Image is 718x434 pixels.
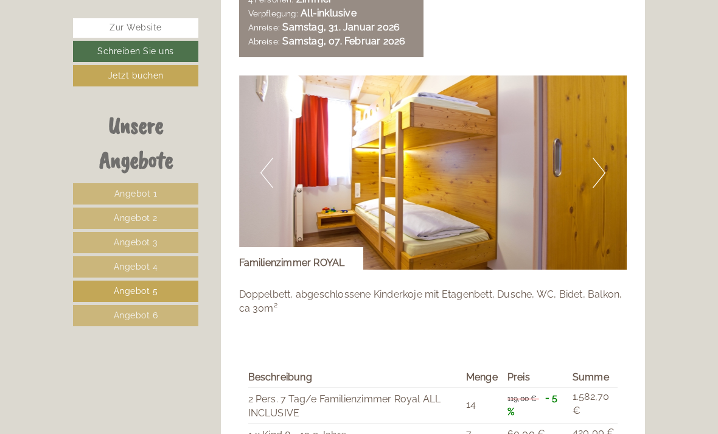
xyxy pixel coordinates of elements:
[568,368,618,387] th: Summe
[503,368,568,387] th: Preis
[73,108,198,177] div: Unsere Angebote
[248,37,281,46] small: Abreise:
[282,35,405,47] b: Samstag, 07. Februar 2026
[260,158,273,188] button: Previous
[301,7,357,19] b: All-inklusive
[114,310,158,320] span: Angebot 6
[248,23,281,32] small: Anreise:
[282,21,400,33] b: Samstag, 31. Januar 2026
[114,286,158,296] span: Angebot 5
[461,368,503,387] th: Menge
[239,75,627,270] img: image
[73,18,198,38] a: Zur Website
[248,368,461,387] th: Beschreibung
[73,65,198,86] a: Jetzt buchen
[114,213,158,223] span: Angebot 2
[461,387,503,423] td: 14
[507,394,537,403] span: 119,00 €
[248,9,298,18] small: Verpflegung:
[248,387,461,423] td: 2 Pers. 7 Tag/e Familienzimmer Royal ALL INCLUSIVE
[568,387,618,423] td: 1.582,70 €
[114,189,158,198] span: Angebot 1
[239,288,627,316] p: Doppelbett, abgeschlossene Kinderkoje mit Etagenbett, Dusche, WC, Bidet, Balkon, ca 30m²
[239,247,363,270] div: Familienzimmer ROYAL
[114,237,158,247] span: Angebot 3
[593,158,605,188] button: Next
[73,41,198,62] a: Schreiben Sie uns
[507,392,557,418] span: - 5 %
[114,262,158,271] span: Angebot 4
